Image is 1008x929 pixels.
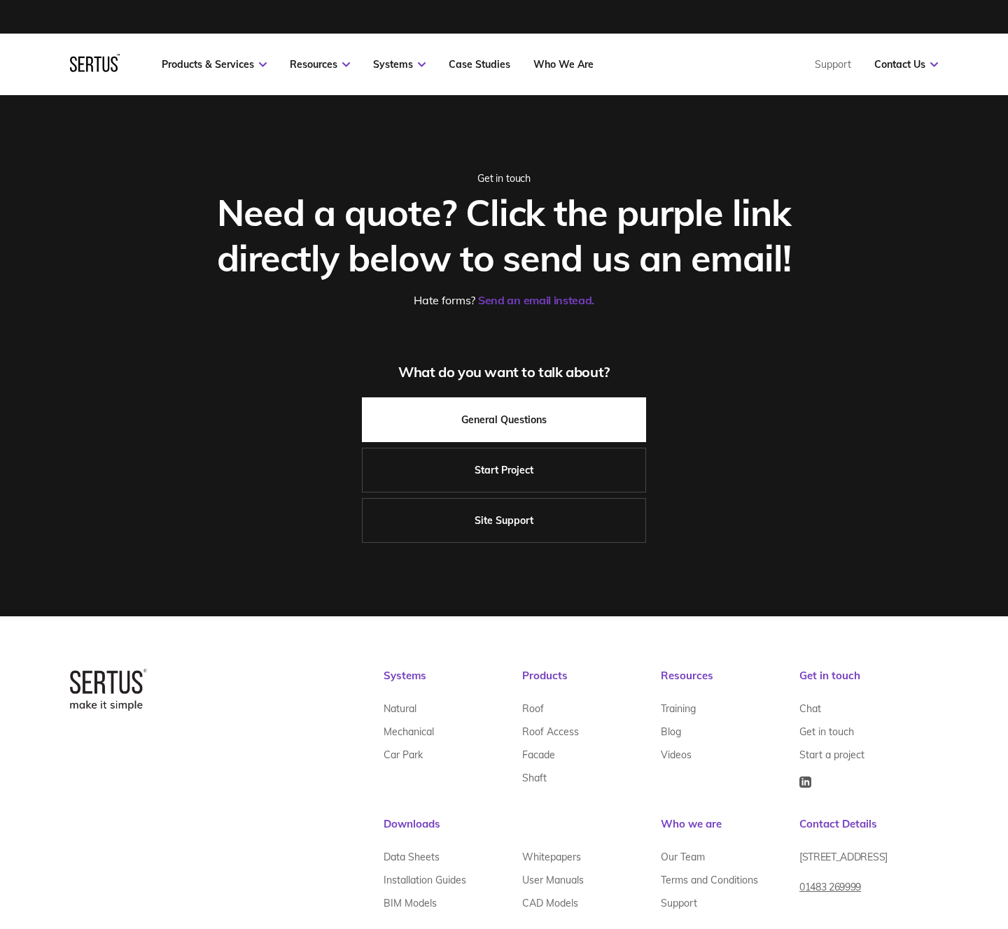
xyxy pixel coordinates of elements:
a: Installation Guides [384,868,466,891]
div: Systems [384,669,522,697]
a: Roof Access [522,720,579,743]
a: Start a project [799,743,864,766]
div: Hate forms? [191,293,818,307]
div: Who we are [661,817,799,845]
a: Terms and Conditions [661,868,758,891]
a: Resources [290,58,350,71]
a: Support [661,891,697,914]
a: Training [661,697,696,720]
a: Site Support [362,498,646,543]
a: Blog [661,720,681,743]
a: Chat [799,697,821,720]
a: General Questions [362,397,646,442]
div: Need a quote? Click the purple link directly below to send us an email! [191,190,818,281]
div: Get in touch [799,669,938,697]
a: Contact Us [874,58,938,71]
a: Videos [661,743,692,766]
img: Icon [799,776,811,788]
a: Shaft [522,766,547,789]
div: Resources [661,669,799,697]
a: Facade [522,743,555,766]
div: Products [522,669,661,697]
a: Whitepapers [522,845,581,868]
img: logo-box-2bec1e6d7ed5feb70a4f09a85fa1bbdd.png [70,669,147,711]
a: 01483 269999 [799,875,861,909]
a: Roof [522,697,544,720]
a: Get in touch [799,720,854,743]
a: User Manuals [522,868,584,891]
a: Products & Services [162,58,267,71]
a: Car Park [384,743,423,766]
a: Data Sheets [384,845,440,868]
a: Natural [384,697,416,720]
div: Get in touch [191,172,818,185]
a: BIM Models [384,891,437,914]
div: What do you want to talk about? [191,363,818,381]
a: Support [815,58,851,71]
span: [STREET_ADDRESS] [799,851,888,863]
a: Who We Are [533,58,594,71]
a: Mechanical [384,720,434,743]
div: Downloads [384,817,661,845]
div: Contact Details [799,817,938,845]
a: Our Team [661,845,705,868]
a: Case Studies [449,58,510,71]
a: Send an email instead. [478,293,594,307]
a: Systems [373,58,426,71]
a: CAD Models [522,891,578,914]
a: Start Project [362,448,646,492]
